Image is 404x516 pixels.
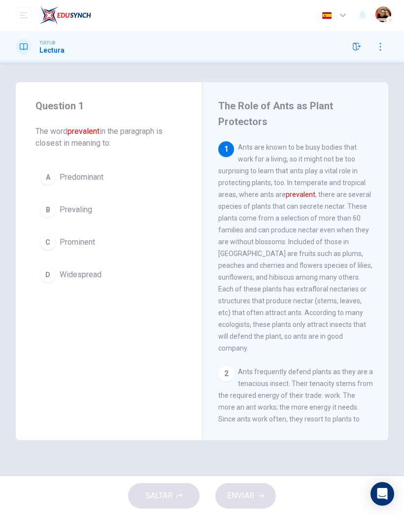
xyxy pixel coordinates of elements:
div: Open Intercom Messenger [370,483,394,506]
div: B [40,202,56,218]
span: Prevaling [60,204,92,216]
h4: The Role of Ants as Plant Protectors [218,98,370,130]
img: Profile picture [375,7,391,23]
font: prevalent [67,127,100,136]
span: Ants frequently defend plants as they are a tenacious insect. Their tenacity stems from the requi... [218,368,373,483]
span: Widespread [60,269,101,281]
button: BPrevaling [35,198,182,223]
div: 1 [218,142,234,158]
button: open mobile menu [16,8,32,24]
h4: Question 1 [35,98,182,114]
button: DWidespread [35,263,182,288]
span: The word in the paragraph is closest in meaning to: [35,126,182,150]
div: C [40,235,56,251]
img: es [321,12,333,20]
div: A [40,170,56,186]
font: prevalent [286,191,315,199]
button: CProminent [35,230,182,255]
img: EduSynch logo [39,6,91,26]
span: Ants are known to be busy bodies that work for a living, so it might not be too surprising to lea... [218,144,372,353]
button: APredominant [35,165,182,190]
span: Predominant [60,172,103,184]
div: D [40,267,56,283]
h1: Lectura [39,47,65,55]
div: 2 [218,366,234,382]
span: Prominent [60,237,95,249]
span: TOEFL® [39,40,55,47]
